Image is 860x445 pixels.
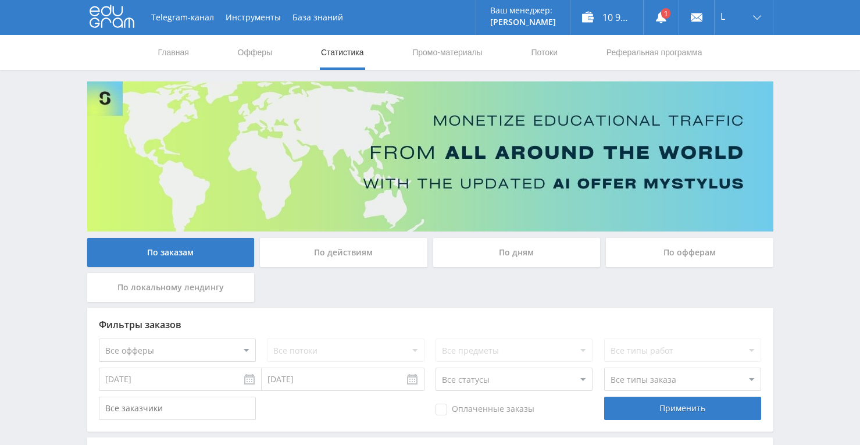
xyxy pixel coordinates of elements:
div: По действиям [260,238,427,267]
div: По дням [433,238,601,267]
a: Офферы [237,35,274,70]
div: Фильтры заказов [99,319,762,330]
div: По локальному лендингу [87,273,255,302]
span: L [720,12,725,21]
p: Ваш менеджер: [490,6,556,15]
img: Banner [87,81,773,232]
p: [PERSON_NAME] [490,17,556,27]
a: Статистика [320,35,365,70]
a: Потоки [530,35,559,70]
a: Реферальная программа [605,35,704,70]
input: Все заказчики [99,397,256,420]
span: Оплаченные заказы [436,404,534,415]
a: Промо-материалы [411,35,483,70]
div: По офферам [606,238,773,267]
a: Главная [157,35,190,70]
div: По заказам [87,238,255,267]
div: Применить [604,397,761,420]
